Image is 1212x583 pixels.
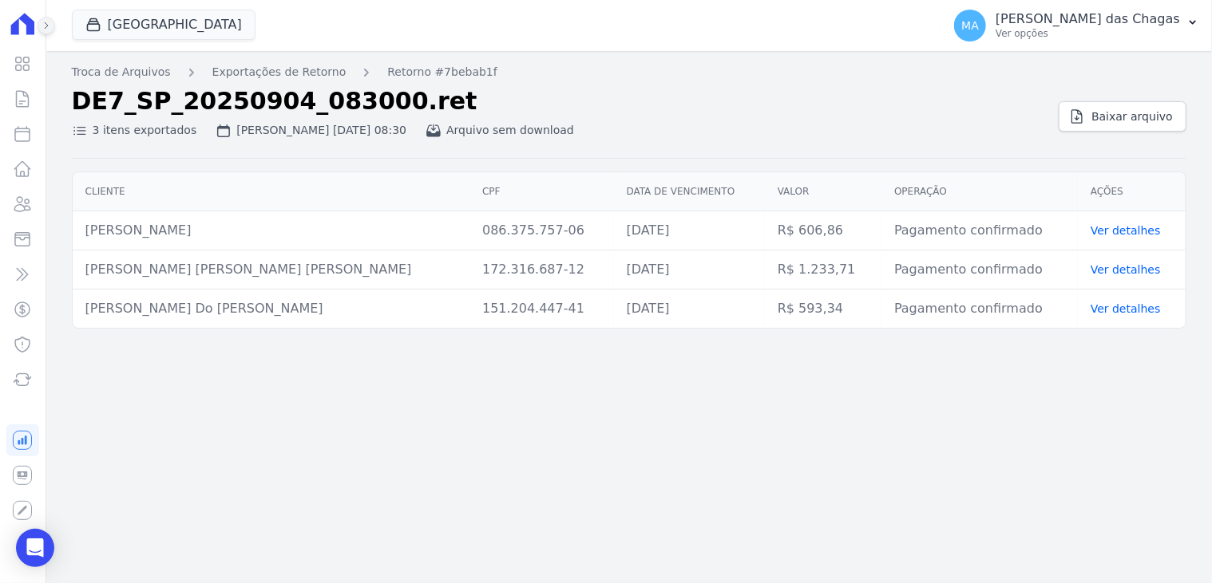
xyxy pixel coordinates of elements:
td: 172.316.687-12 [469,250,613,290]
td: [PERSON_NAME] [73,211,470,250]
td: R$ 593,34 [765,290,881,329]
td: [PERSON_NAME] [PERSON_NAME] [PERSON_NAME] [73,250,470,290]
td: [DATE] [614,290,765,329]
nav: Breadcrumb [72,64,1186,81]
p: Ver opções [996,27,1180,40]
td: [DATE] [614,250,765,290]
p: [PERSON_NAME] das Chagas [996,11,1180,27]
td: Pagamento confirmado [881,211,1078,250]
th: Cliente [73,172,470,211]
td: Pagamento confirmado [881,250,1078,290]
button: MA [PERSON_NAME] das Chagas Ver opções [941,3,1212,48]
div: Open Intercom Messenger [16,529,54,567]
td: [DATE] [614,211,765,250]
th: Operação [881,172,1078,211]
button: [GEOGRAPHIC_DATA] [72,10,255,40]
td: 151.204.447-41 [469,290,613,329]
th: Valor [765,172,881,211]
span: MA [961,20,979,31]
td: R$ 606,86 [765,211,881,250]
div: [PERSON_NAME] [DATE] 08:30 [216,122,406,139]
a: Troca de Arquivos [72,64,171,81]
td: Pagamento confirmado [881,290,1078,329]
td: R$ 1.233,71 [765,250,881,290]
h2: DE7_SP_20250904_083000.ret [72,87,1047,116]
a: Ver detalhes [1091,302,1161,315]
th: CPF [469,172,613,211]
th: Ações [1078,172,1186,211]
span: Baixar arquivo [1091,108,1173,124]
div: Arquivo sem download [426,122,574,139]
td: [PERSON_NAME] Do [PERSON_NAME] [73,290,470,329]
a: Ver detalhes [1091,224,1161,237]
a: Baixar arquivo [1059,101,1186,132]
a: Exportações de Retorno [212,64,347,81]
div: 3 itens exportados [72,122,197,139]
a: Ver detalhes [1091,263,1161,276]
a: Retorno #7bebab1f [387,64,497,81]
td: 086.375.757-06 [469,211,613,250]
th: Data de vencimento [614,172,765,211]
